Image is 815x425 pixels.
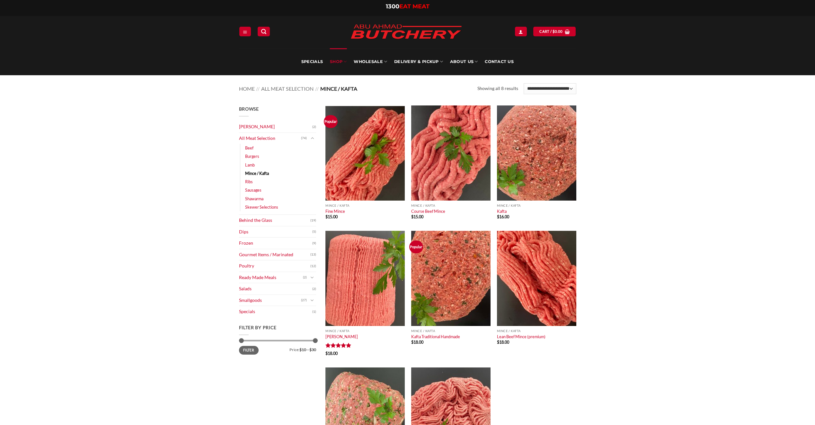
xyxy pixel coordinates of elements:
a: Frozen [239,238,312,249]
span: (27) [301,295,307,305]
span: $10 [299,347,306,352]
a: View cart [533,27,576,36]
div: Rated 5 out of 5 [325,343,351,349]
a: Menu [239,27,251,36]
p: Mince / Kafta [325,204,405,207]
p: Mince / Kafta [497,204,576,207]
a: Behind the Glass [239,215,310,226]
bdi: 15.00 [325,214,338,219]
a: Lean Beef Mince (premium) [497,334,545,339]
a: Dips [239,226,312,238]
span: (2) [303,273,307,282]
span: Mince / Kafta [320,86,357,92]
a: Smallgoods [239,295,301,306]
a: Skewer Selections [245,203,278,211]
span: (74) [301,133,307,143]
img: Kafta [497,105,576,201]
span: (19) [310,216,316,225]
a: Kafta [497,209,507,214]
a: Poultry [239,260,310,272]
a: [PERSON_NAME] [325,334,358,339]
a: All Meat Selection [261,86,314,92]
a: Ribs [245,177,253,186]
img: Course Beef Mince [411,105,491,201]
span: (13) [310,250,316,259]
img: Kafta Traditional Handmade [411,231,491,326]
bdi: 16.00 [497,214,509,219]
a: Delivery & Pickup [394,48,443,75]
span: (9) [312,239,316,248]
span: // [315,86,319,92]
a: About Us [450,48,478,75]
span: (2) [312,122,316,132]
a: Login [515,27,527,36]
a: Fine Mince [325,209,345,214]
span: $ [497,339,499,345]
p: Mince / Kafta [497,329,576,333]
button: Toggle [308,297,316,304]
a: Lamb [245,161,255,169]
a: Contact Us [485,48,514,75]
span: (1) [312,307,316,317]
button: Toggle [308,274,316,281]
bdi: 0.00 [553,29,563,33]
a: Salads [239,283,312,294]
span: Rated out of 5 [325,343,351,350]
span: $ [553,29,555,34]
img: Abu Ahmad Butchery [345,20,467,44]
a: Home [239,86,255,92]
span: $ [325,214,328,219]
span: Cart / [539,29,563,34]
a: All Meat Selection [239,133,301,144]
bdi: 18.00 [411,339,423,345]
a: Specials [301,48,323,75]
a: Search [258,27,270,36]
span: Filter by price [239,325,277,330]
bdi: 15.00 [411,214,423,219]
a: Burgers [245,152,259,160]
span: EAT MEAT [399,3,430,10]
span: (5) [312,227,316,237]
a: Sausages [245,186,261,194]
a: Kafta Traditional Handmade [411,334,460,339]
p: Mince / Kafta [325,329,405,333]
bdi: 18.00 [497,339,509,345]
button: Filter [239,346,259,355]
bdi: 18.00 [325,351,338,356]
span: $ [325,351,328,356]
span: $30 [309,347,316,352]
span: $ [411,214,413,219]
a: Wholesale [354,48,387,75]
img: Lean Beef Mince [497,231,576,326]
a: Mince / Kafta [245,169,269,177]
p: Mince / Kafta [411,204,491,207]
p: Showing all 8 results [477,85,518,92]
div: Price: — [239,346,316,352]
span: (2) [312,284,316,294]
a: SHOP [330,48,347,75]
a: Ready Made Meals [239,272,303,283]
a: Gourmet Items / Marinated [239,249,310,260]
button: Toggle [308,135,316,142]
img: Beef Mince [325,105,405,201]
span: Browse [239,106,259,112]
a: Beef [245,144,253,152]
span: // [256,86,260,92]
a: Course Beef Mince [411,209,445,214]
img: Kibbeh Mince [325,231,405,326]
a: [PERSON_NAME] [239,121,312,132]
span: 1300 [386,3,399,10]
select: Shop order [524,83,576,94]
span: $ [497,214,499,219]
a: Shawarma [245,194,263,203]
a: 1300EAT MEAT [386,3,430,10]
span: (12) [310,261,316,271]
a: Specials [239,306,312,317]
span: $ [411,339,413,345]
p: Mince / Kafta [411,329,491,333]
